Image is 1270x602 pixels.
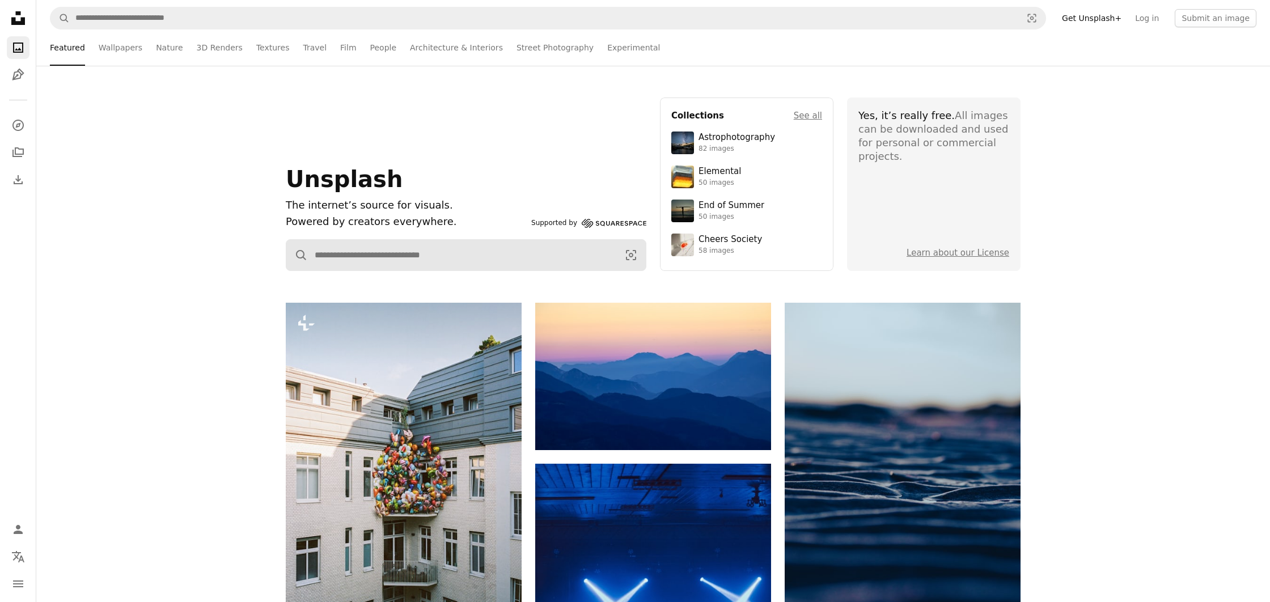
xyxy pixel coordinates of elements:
[286,240,308,270] button: Search Unsplash
[785,474,1021,485] a: Rippled sand dunes under a twilight sky
[607,29,660,66] a: Experimental
[256,29,290,66] a: Textures
[7,63,29,86] a: Illustrations
[698,234,762,245] div: Cheers Society
[370,29,397,66] a: People
[99,29,142,66] a: Wallpapers
[698,247,762,256] div: 58 images
[671,200,822,222] a: End of Summer50 images
[7,168,29,191] a: Download History
[858,109,1009,163] div: All images can be downloaded and used for personal or commercial projects.
[671,132,822,154] a: Astrophotography82 images
[698,200,764,211] div: End of Summer
[286,214,527,230] p: Powered by creators everywhere.
[671,109,724,122] h4: Collections
[286,197,527,214] h1: The internet’s source for visuals.
[410,29,503,66] a: Architecture & Interiors
[303,29,327,66] a: Travel
[286,456,522,467] a: A large cluster of colorful balloons on a building facade.
[671,132,694,154] img: photo-1538592487700-be96de73306f
[7,545,29,568] button: Language
[286,239,646,271] form: Find visuals sitewide
[7,141,29,164] a: Collections
[340,29,356,66] a: Film
[1055,9,1128,27] a: Get Unsplash+
[286,166,403,192] span: Unsplash
[7,573,29,595] button: Menu
[794,109,822,122] a: See all
[1018,7,1045,29] button: Visual search
[671,234,822,256] a: Cheers Society58 images
[197,29,243,66] a: 3D Renders
[517,29,594,66] a: Street Photography
[858,109,955,121] span: Yes, it’s really free.
[698,145,775,154] div: 82 images
[7,114,29,137] a: Explore
[7,36,29,59] a: Photos
[531,217,646,230] a: Supported by
[1175,9,1256,27] button: Submit an image
[7,518,29,541] a: Log in / Sign up
[671,166,822,188] a: Elemental50 images
[535,371,771,381] a: Layered blue mountains under a pastel sky
[50,7,70,29] button: Search Unsplash
[698,179,741,188] div: 50 images
[698,213,764,222] div: 50 images
[698,132,775,143] div: Astrophotography
[907,248,1009,258] a: Learn about our License
[698,166,741,177] div: Elemental
[671,166,694,188] img: premium_photo-1751985761161-8a269d884c29
[616,240,646,270] button: Visual search
[50,7,1046,29] form: Find visuals sitewide
[671,234,694,256] img: photo-1610218588353-03e3130b0e2d
[671,200,694,222] img: premium_photo-1754398386796-ea3dec2a6302
[535,303,771,450] img: Layered blue mountains under a pastel sky
[156,29,183,66] a: Nature
[7,7,29,32] a: Home — Unsplash
[1128,9,1166,27] a: Log in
